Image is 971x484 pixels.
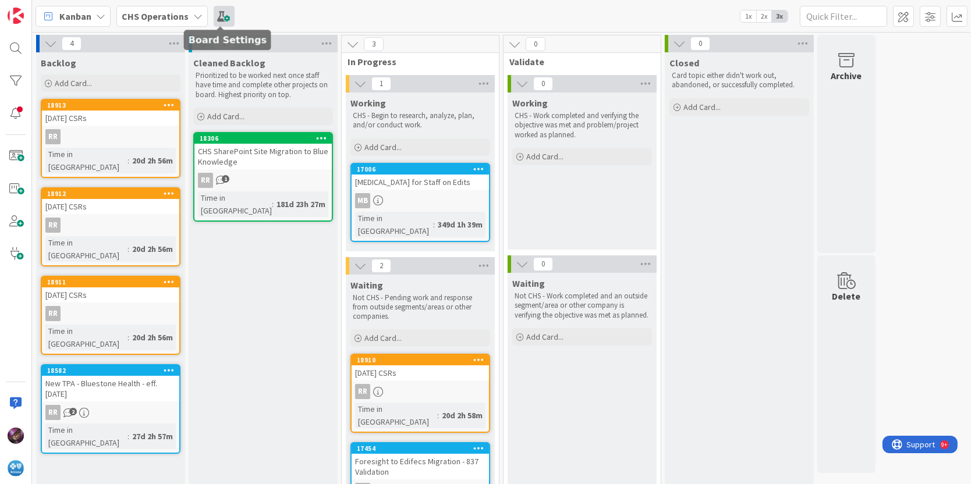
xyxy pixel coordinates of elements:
img: avatar [8,460,24,476]
div: 18912 [47,190,179,198]
div: 18911 [47,278,179,286]
span: Waiting [350,279,383,291]
span: Add Card... [683,102,721,112]
p: CHS - Work completed and verifying the objective was met and problem/project worked as planned. [515,111,650,140]
div: RR [42,405,179,420]
div: [MEDICAL_DATA] for Staff on Edits [352,175,489,190]
span: Waiting [512,277,545,289]
div: RR [352,384,489,399]
div: [DATE] CSRs [42,111,179,126]
a: 18306CHS SharePoint Site Migration to Blue KnowledgeRRTime in [GEOGRAPHIC_DATA]:181d 23h 27m [193,132,333,222]
span: Working [350,97,386,109]
p: CHS - Begin to research, analyze, plan, and/or conduct work. [353,111,488,130]
span: Add Card... [364,142,402,152]
span: Add Card... [207,111,244,122]
p: Not CHS - Work completed and an outside segment/area or other company is verifying the objective ... [515,291,650,320]
div: RR [42,306,179,321]
span: Closed [669,57,699,69]
div: Delete [832,289,861,303]
div: Time in [GEOGRAPHIC_DATA] [355,403,437,428]
span: Cleaned Backlog [193,57,265,69]
div: 17454 [352,443,489,454]
div: Time in [GEOGRAPHIC_DATA] [45,148,127,173]
div: 18910[DATE] CSRs [352,355,489,380]
div: 18306 [200,134,332,143]
span: Add Card... [526,151,564,162]
span: : [127,154,129,167]
span: : [272,198,274,211]
div: 17006 [357,165,489,173]
span: 1 [222,175,229,183]
div: 18582New TPA - Bluestone Health - eff. [DATE] [42,365,179,401]
span: 3x [772,10,788,22]
span: Support [24,2,53,16]
span: 2 [69,408,77,415]
span: Kanban [59,9,91,23]
div: CHS SharePoint Site Migration to Blue Knowledge [194,144,332,169]
span: 3 [364,37,384,51]
div: RR [194,173,332,188]
span: 1x [740,10,756,22]
div: 17006[MEDICAL_DATA] for Staff on Edits [352,164,489,190]
span: : [127,331,129,344]
span: Validate [509,56,646,67]
div: 27d 2h 57m [129,430,176,443]
span: 2x [756,10,772,22]
div: Time in [GEOGRAPHIC_DATA] [45,424,127,449]
a: 17006[MEDICAL_DATA] for Staff on EditsMBTime in [GEOGRAPHIC_DATA]:349d 1h 39m [350,163,490,242]
span: 2 [371,259,391,273]
span: Add Card... [55,78,92,88]
div: Archive [831,69,862,83]
div: 18306CHS SharePoint Site Migration to Blue Knowledge [194,133,332,169]
div: 18911 [42,277,179,287]
div: 181d 23h 27m [274,198,328,211]
div: 18910 [352,355,489,365]
span: Add Card... [526,332,564,342]
img: ML [8,428,24,444]
div: 18913 [42,100,179,111]
a: 18582New TPA - Bluestone Health - eff. [DATE]RRTime in [GEOGRAPHIC_DATA]:27d 2h 57m [41,364,180,454]
div: 20d 2h 58m [439,409,486,422]
p: Prioritized to be worked next once staff have time and complete other projects on board. Highest ... [196,71,331,99]
div: 18912[DATE] CSRs [42,188,179,214]
span: Working [512,97,548,109]
div: 20d 2h 56m [129,154,176,167]
a: 18912[DATE] CSRsRRTime in [GEOGRAPHIC_DATA]:20d 2h 56m [41,187,180,266]
div: 17454 [357,444,489,453]
div: RR [42,218,179,233]
div: 18582 [47,366,179,375]
div: 17454Foresight to Edifecs Migration - 837 Validation [352,443,489,479]
span: 0 [690,37,710,51]
div: 9+ [59,5,65,14]
p: Card topic either didn't work out, abandoned, or successfully completed. [672,71,807,90]
span: : [433,218,435,231]
span: In Progress [348,56,484,67]
span: Add Card... [364,333,402,343]
a: 18913[DATE] CSRsRRTime in [GEOGRAPHIC_DATA]:20d 2h 56m [41,99,180,178]
div: 20d 2h 56m [129,243,176,255]
div: Time in [GEOGRAPHIC_DATA] [198,191,272,217]
div: RR [198,173,213,188]
div: 18582 [42,365,179,376]
span: 0 [526,37,545,51]
div: RR [45,405,61,420]
div: [DATE] CSRs [42,287,179,302]
p: Not CHS - Pending work and response from outside segments/areas or other companies. [353,293,488,322]
div: 20d 2h 56m [129,331,176,344]
div: 17006 [352,164,489,175]
div: RR [45,129,61,144]
span: : [437,409,439,422]
div: Time in [GEOGRAPHIC_DATA] [45,236,127,262]
img: Visit kanbanzone.com [8,8,24,24]
span: Backlog [41,57,76,69]
div: 18306 [194,133,332,144]
span: 1 [371,77,391,91]
span: 0 [533,77,553,91]
div: MB [355,193,370,208]
a: 18911[DATE] CSRsRRTime in [GEOGRAPHIC_DATA]:20d 2h 56m [41,276,180,355]
div: New TPA - Bluestone Health - eff. [DATE] [42,376,179,401]
div: [DATE] CSRs [42,199,179,214]
div: 18913[DATE] CSRs [42,100,179,126]
span: 0 [533,257,553,271]
div: RR [45,218,61,233]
